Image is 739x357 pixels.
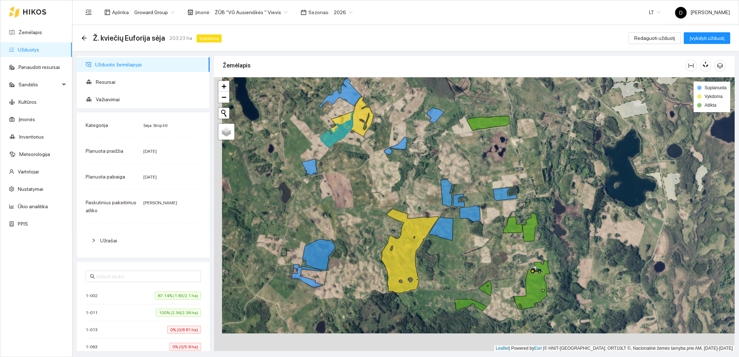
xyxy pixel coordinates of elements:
a: Redaguoti užduotį [628,35,681,41]
span: ŽŪB "VG Ausieniškės " Vievis [215,7,288,18]
span: Užrašai [100,238,117,243]
a: Zoom in [218,81,229,92]
span: Paskutinius pakeitimus atliko [86,200,136,213]
span: Sėja. Strip till [143,123,168,128]
a: Layers [218,124,234,140]
input: Ieškoti lauko [97,272,197,280]
span: Resursai [96,75,204,89]
span: layout [104,9,110,15]
span: Aplinka : [112,8,130,16]
a: Įmonės [19,116,35,122]
span: shop [188,9,193,15]
span: Planuota pradžia [86,148,123,154]
a: Užduotys [18,47,39,53]
span: 0% (0/8.81 ha) [167,326,201,334]
span: 0% (0/5.8 ha) [169,343,201,351]
span: Vykdoma [197,34,222,42]
a: Zoom out [218,92,229,103]
a: Panaudoti resursai [19,64,60,70]
span: Vykdoma [705,94,723,99]
a: PPIS [18,221,28,227]
button: Įvykdyti užduotį [684,32,730,44]
a: Ūkio analitika [18,204,48,209]
span: + [222,82,226,91]
span: Atlikta [705,103,717,108]
span: arrow-left [81,35,87,41]
a: Inventorius [19,134,44,140]
a: Nustatymai [18,186,43,192]
div: Užrašai [86,232,201,249]
span: Įvykdyti užduotį [690,34,724,42]
span: Sezonas : [308,8,329,16]
span: right [91,238,96,243]
span: search [90,274,95,279]
a: Vartotojai [18,169,39,175]
span: Suplanuota [705,85,727,90]
div: Atgal [81,35,87,41]
span: [PERSON_NAME] [143,200,177,205]
span: 100% (2.36/2.36 ha) [156,309,201,317]
div: | Powered by © HNIT-[GEOGRAPHIC_DATA]; ORT10LT ©, Nacionalinė žemės tarnyba prie AM, [DATE]-[DATE] [494,345,735,352]
a: Leaflet [496,346,509,351]
span: [DATE] [143,175,157,180]
span: − [222,93,226,102]
span: 1-011 [86,309,101,316]
span: 87.14% (1.83/2.1 ha) [155,292,201,300]
span: Redaguoti užduotį [634,34,675,42]
span: 203.23 ha [169,34,192,42]
span: 1-063 [86,343,101,350]
a: Kultūros [19,99,37,105]
span: calendar [301,9,307,15]
span: [DATE] [143,149,157,154]
a: Esri [534,346,542,351]
span: column-width [686,63,697,69]
button: Redaguoti užduotį [628,32,681,44]
span: Sandėlis [19,77,60,92]
span: Įmonė : [195,8,210,16]
span: Kategorija [86,122,108,128]
a: Žemėlapis [19,29,42,35]
span: [PERSON_NAME] [675,9,730,15]
span: D [679,7,683,19]
button: menu-fold [81,5,96,20]
button: column-width [685,60,697,71]
span: 1-002 [86,292,101,299]
div: Žemėlapis [223,55,685,76]
a: Meteorologija [19,151,50,157]
button: Initiate a new search [218,108,229,119]
span: Planuota pabaiga [86,174,125,180]
span: 2026 [334,7,353,18]
span: Užduotis žemėlapyje [95,57,204,72]
span: Važiavimai [96,92,204,107]
span: 1-013 [86,326,101,333]
span: LT [649,7,661,18]
span: Groward Group [134,7,175,18]
span: Ž. kviečių Euforija sėja [93,32,165,44]
span: | [543,346,544,351]
span: menu-fold [85,9,92,16]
